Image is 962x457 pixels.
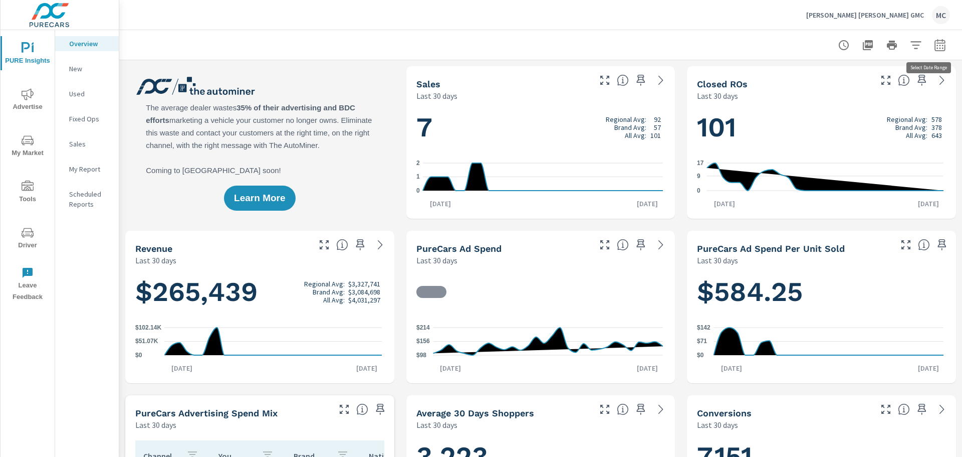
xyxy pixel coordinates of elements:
div: New [55,61,119,76]
p: Last 30 days [135,254,176,266]
span: Save this to your personalized report [934,237,950,253]
button: Make Fullscreen [336,401,352,417]
div: Overview [55,36,119,51]
p: [DATE] [714,363,749,373]
div: nav menu [1,30,55,307]
text: 17 [697,160,704,167]
button: Make Fullscreen [597,237,613,253]
button: Print Report [882,35,902,55]
p: 92 [654,115,661,123]
h5: Conversions [697,408,752,418]
div: MC [932,6,950,24]
p: [DATE] [707,199,742,209]
button: Make Fullscreen [316,237,332,253]
div: Sales [55,136,119,151]
text: $142 [697,324,710,331]
a: See more details in report [653,72,669,88]
h1: 7 [416,110,665,144]
span: Save this to your personalized report [633,72,649,88]
span: Save this to your personalized report [372,401,388,417]
text: 9 [697,173,700,180]
span: Number of Repair Orders Closed by the selected dealership group over the selected time range. [So... [898,74,910,86]
p: Fixed Ops [69,114,111,124]
span: Driver [4,227,52,251]
h5: Sales [416,79,440,89]
a: See more details in report [934,401,950,417]
text: 2 [416,160,420,167]
div: Used [55,86,119,101]
button: Make Fullscreen [597,401,613,417]
h5: Revenue [135,243,172,254]
p: $3,084,698 [348,288,380,296]
text: $156 [416,338,430,345]
span: Leave Feedback [4,267,52,303]
h1: $265,439 [135,275,384,309]
p: All Avg: [323,296,345,304]
p: $4,031,297 [348,296,380,304]
span: My Market [4,134,52,159]
h5: PureCars Ad Spend Per Unit Sold [697,243,845,254]
p: Sales [69,139,111,149]
p: Regional Avg: [304,280,345,288]
text: $98 [416,352,426,359]
p: Brand Avg: [313,288,345,296]
text: $214 [416,324,430,331]
p: Last 30 days [135,419,176,431]
span: Save this to your personalized report [914,72,930,88]
a: See more details in report [653,401,669,417]
h1: 101 [697,110,946,144]
button: Learn More [224,186,295,211]
p: Last 30 days [697,419,738,431]
p: Scheduled Reports [69,189,111,209]
span: Total sales revenue over the selected date range. [Source: This data is sourced from the dealer’s... [336,239,348,251]
h5: PureCars Advertising Spend Mix [135,408,278,418]
p: 578 [931,115,942,123]
h5: PureCars Ad Spend [416,243,502,254]
p: [DATE] [630,199,665,209]
a: See more details in report [372,237,388,253]
span: Number of vehicles sold by the dealership over the selected date range. [Source: This data is sou... [617,74,629,86]
div: Scheduled Reports [55,187,119,212]
p: [DATE] [423,199,458,209]
div: My Report [55,162,119,177]
p: Last 30 days [416,254,457,266]
p: All Avg: [625,131,646,139]
span: Save this to your personalized report [633,237,649,253]
a: See more details in report [653,237,669,253]
p: Regional Avg: [606,115,646,123]
h5: Average 30 Days Shoppers [416,408,534,418]
p: 57 [654,123,661,131]
p: New [69,64,111,74]
p: Last 30 days [697,90,738,102]
text: 0 [697,187,700,194]
button: Make Fullscreen [878,72,894,88]
h5: Closed ROs [697,79,748,89]
p: 643 [931,131,942,139]
p: 378 [931,123,942,131]
span: Tools [4,181,52,205]
text: $102.14K [135,324,161,331]
text: 1 [416,174,420,181]
span: The number of dealer-specified goals completed by a visitor. [Source: This data is provided by th... [898,403,910,415]
h1: $584.25 [697,275,946,309]
p: Regional Avg: [887,115,927,123]
span: Advertise [4,88,52,113]
button: Make Fullscreen [878,401,894,417]
button: Make Fullscreen [597,72,613,88]
p: 101 [650,131,661,139]
text: $51.07K [135,338,158,345]
p: [DATE] [433,363,468,373]
p: Last 30 days [416,90,457,102]
span: Total cost of media for all PureCars channels for the selected dealership group over the selected... [617,239,629,251]
span: A rolling 30 day total of daily Shoppers on the dealership website, averaged over the selected da... [617,403,629,415]
p: Last 30 days [697,254,738,266]
p: [DATE] [911,363,946,373]
p: $3,327,741 [348,280,380,288]
p: All Avg: [906,131,927,139]
p: [DATE] [630,363,665,373]
button: Make Fullscreen [898,237,914,253]
p: [DATE] [911,199,946,209]
p: Brand Avg: [614,123,646,131]
p: [PERSON_NAME] [PERSON_NAME] GMC [806,11,924,20]
text: 0 [416,187,420,194]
